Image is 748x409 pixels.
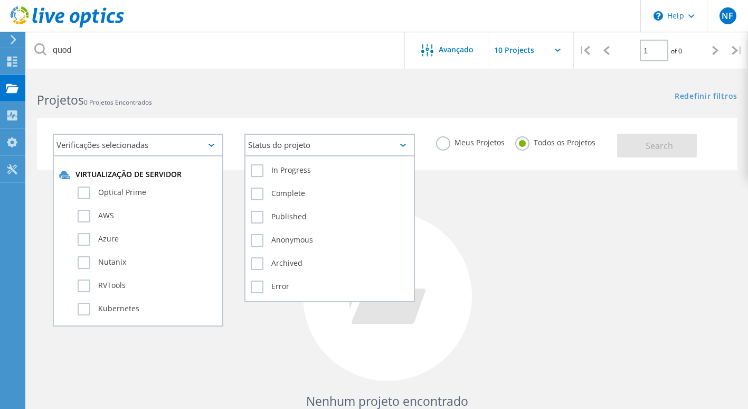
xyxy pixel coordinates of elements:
label: Kubernetes [78,303,217,315]
label: Error [251,281,409,293]
div: Virtualização de servidor [59,170,217,180]
span: Avançado [439,46,474,53]
label: Archived [251,257,409,270]
a: Live Optics Dashboard [11,22,124,30]
label: Nutanix [78,256,217,269]
div: Verificações selecionadas [53,134,223,156]
label: Complete [251,188,409,200]
span: NF [722,12,733,20]
label: Meus Projetos [436,136,505,146]
label: Anonymous [251,234,409,247]
a: Redefinir filtros [675,92,737,101]
span: Search [646,140,673,152]
div: | [726,32,748,69]
b: Projetos [37,91,84,108]
span: 0 Projetos Encontrados [84,98,152,107]
div: | [574,32,595,69]
label: Published [251,211,409,224]
label: In Progress [251,164,409,177]
label: Todos os Projetos [515,136,595,146]
label: Optical Prime [78,187,217,199]
label: AWS [78,210,217,222]
span: of 0 [671,47,682,55]
input: Pesquisar projetos por nome, proprietário, ID, empresa, etc [26,32,405,69]
div: Status do projeto [244,134,415,156]
label: RVTools [78,280,217,292]
button: Search [617,134,697,157]
svg: \n [654,11,663,21]
label: Azure [78,233,217,246]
